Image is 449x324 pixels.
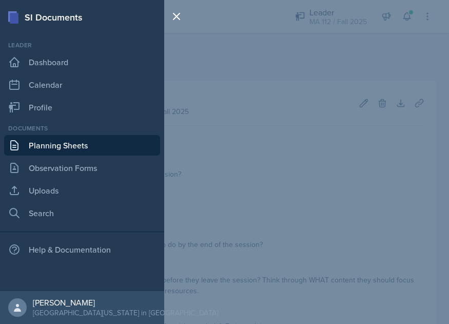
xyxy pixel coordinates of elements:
[4,239,160,260] div: Help & Documentation
[4,74,160,95] a: Calendar
[4,135,160,156] a: Planning Sheets
[4,180,160,201] a: Uploads
[33,308,218,318] div: [GEOGRAPHIC_DATA][US_STATE] in [GEOGRAPHIC_DATA]
[4,52,160,72] a: Dashboard
[4,203,160,223] a: Search
[4,97,160,118] a: Profile
[4,158,160,178] a: Observation Forms
[4,41,160,50] div: Leader
[33,297,218,308] div: [PERSON_NAME]
[4,124,160,133] div: Documents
